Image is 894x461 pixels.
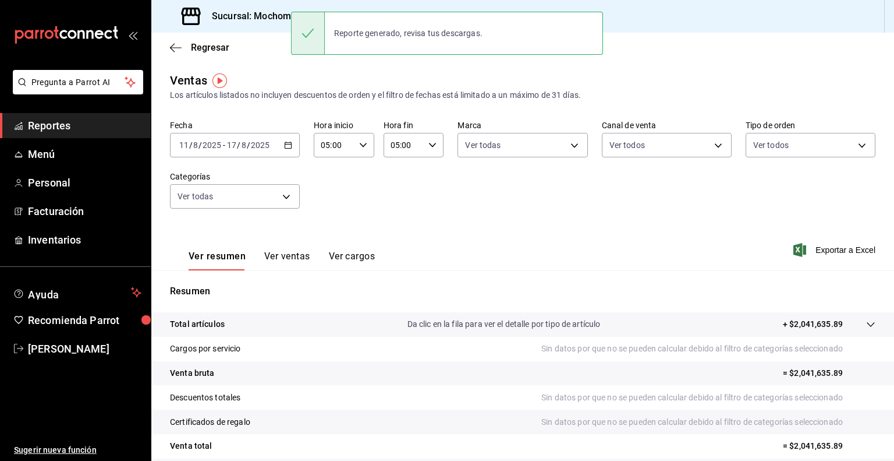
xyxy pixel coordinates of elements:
label: Hora fin [384,121,444,129]
span: Regresar [191,42,229,53]
span: Pregunta a Parrot AI [31,76,125,89]
span: Sugerir nueva función [14,444,141,456]
input: ---- [202,140,222,150]
p: Resumen [170,284,875,298]
button: open_drawer_menu [128,30,137,40]
button: Pregunta a Parrot AI [13,70,143,94]
label: Fecha [170,121,300,129]
p: + $2,041,635.89 [783,318,843,330]
p: Cargos por servicio [170,343,241,355]
p: Venta total [170,440,212,452]
input: -- [179,140,189,150]
span: / [247,140,250,150]
p: Total artículos [170,318,225,330]
div: navigation tabs [189,251,375,270]
div: Los artículos listados no incluyen descuentos de orden y el filtro de fechas está limitado a un m... [170,89,875,101]
input: ---- [250,140,270,150]
p: Certificados de regalo [170,416,250,428]
a: Pregunta a Parrot AI [8,85,143,97]
input: -- [193,140,198,150]
label: Tipo de orden [746,121,875,129]
input: -- [226,140,237,150]
span: Ver todas [178,191,213,202]
button: Exportar a Excel [796,243,875,257]
span: Recomienda Parrot [28,312,141,328]
button: Ver ventas [264,251,310,270]
label: Canal de venta [602,121,732,129]
span: / [198,140,202,150]
p: Sin datos por que no se pueden calcular debido al filtro de categorías seleccionado [541,392,875,404]
p: = $2,041,635.89 [783,440,875,452]
span: Inventarios [28,232,141,248]
span: Ayuda [28,286,126,300]
p: Da clic en la fila para ver el detalle por tipo de artículo [407,318,601,330]
p: Sin datos por que no se pueden calcular debido al filtro de categorías seleccionado [541,416,875,428]
p: = $2,041,635.89 [783,367,875,379]
span: [PERSON_NAME] [28,341,141,357]
button: Ver resumen [189,251,246,270]
span: / [189,140,193,150]
input: -- [241,140,247,150]
span: Personal [28,175,141,191]
span: Ver todos [609,139,645,151]
span: Reportes [28,118,141,133]
div: Ventas [170,72,207,89]
span: - [223,140,225,150]
p: Descuentos totales [170,392,240,404]
span: Ver todos [753,139,789,151]
span: Menú [28,146,141,162]
div: Reporte generado, revisa tus descargas. [325,20,492,46]
label: Hora inicio [314,121,374,129]
span: / [237,140,240,150]
label: Marca [457,121,587,129]
label: Categorías [170,173,300,181]
button: Ver cargos [329,251,375,270]
span: Ver todas [465,139,501,151]
button: Regresar [170,42,229,53]
span: Facturación [28,203,141,219]
img: Tooltip marker [212,73,227,88]
p: Venta bruta [170,367,214,379]
h3: Sucursal: Mochomos (Tijuana) [203,9,343,23]
p: Sin datos por que no se pueden calcular debido al filtro de categorías seleccionado [541,343,875,355]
